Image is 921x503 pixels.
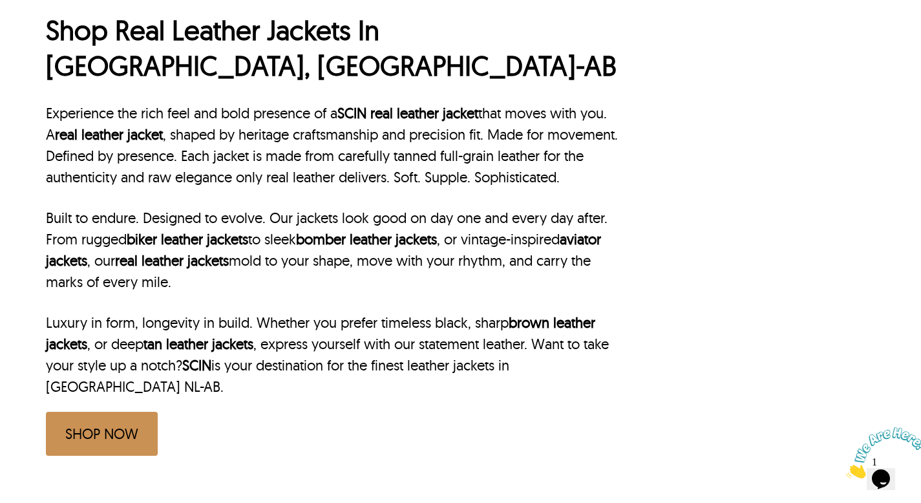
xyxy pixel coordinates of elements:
[55,125,163,144] a: real leather jacket
[46,412,158,456] a: SHOP NOW
[5,5,85,56] img: Chat attention grabber
[182,356,211,374] a: SCIN
[841,422,921,484] iframe: chat widget
[46,208,626,293] p: Built to endure. Designed to evolve. Our jackets look good on day one and every day after. From r...
[296,230,437,248] a: bomber leather jackets
[127,230,248,248] a: biker leather jackets
[115,251,229,270] a: real leather jackets
[46,13,626,83] h1: Shop Real Leather Jackets In [GEOGRAPHIC_DATA], [GEOGRAPHIC_DATA]-AB
[370,104,478,122] a: real leather jacket
[5,5,10,16] span: 1
[46,312,626,398] p: Luxury in form, longevity in build. Whether you prefer timeless black, sharp , or deep , express ...
[143,335,253,353] a: tan leather jackets
[337,104,366,122] a: SCIN
[46,103,626,188] p: Experience the rich feel and bold presence of a that moves with you. A , shaped by heritage craft...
